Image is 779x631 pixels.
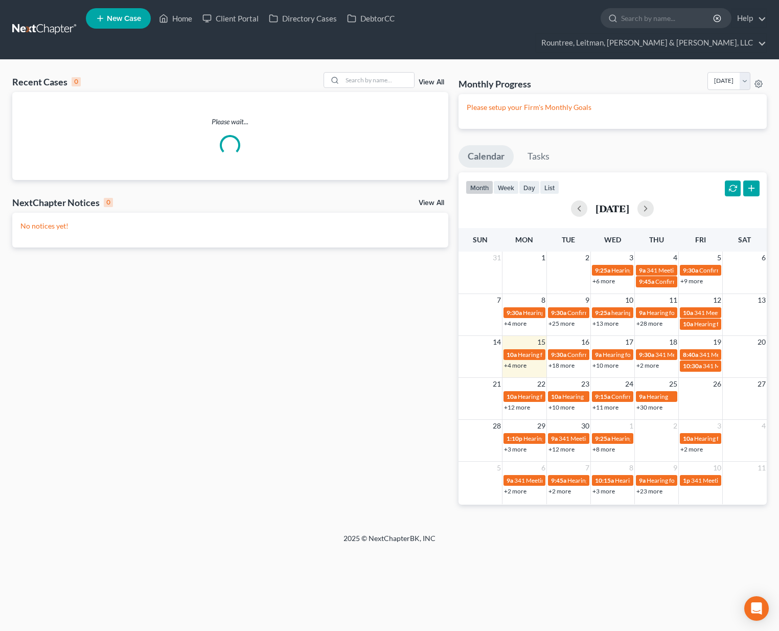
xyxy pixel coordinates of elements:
[716,420,722,432] span: 3
[548,362,575,369] a: +18 more
[621,9,715,28] input: Search by name...
[639,309,646,317] span: 9a
[668,336,678,348] span: 18
[694,320,725,328] span: Hearing for
[716,252,722,264] span: 5
[562,235,575,244] span: Tue
[699,351,742,358] span: 341 Meeting for
[611,309,641,317] span: hearing for
[628,462,634,474] span: 8
[419,199,444,207] a: View All
[647,309,677,317] span: Hearing for
[264,9,342,28] a: Directory Cases
[647,266,739,274] span: 341 Meeting for [PERSON_NAME]
[624,294,634,306] span: 10
[595,351,602,358] span: 9a
[639,351,654,358] span: 9:30a
[694,435,774,442] span: Hearing for [PERSON_NAME]
[580,336,590,348] span: 16
[668,378,678,390] span: 25
[507,309,522,317] span: 9:30a
[732,9,766,28] a: Help
[691,477,734,484] span: 341 Meeting for
[492,252,502,264] span: 31
[580,378,590,390] span: 23
[595,203,629,214] h2: [DATE]
[655,278,714,285] span: Confirmation Hearing
[639,393,646,400] span: 9a
[559,435,602,442] span: 341 Meeting for
[504,487,526,495] a: +2 more
[680,445,703,453] a: +2 more
[518,145,559,168] a: Tasks
[584,294,590,306] span: 9
[655,351,698,358] span: 341 Meeting for
[757,462,767,474] span: 11
[683,309,693,317] span: 10a
[551,435,558,442] span: 9a
[504,362,526,369] a: +4 more
[636,487,662,495] a: +23 more
[624,378,634,390] span: 24
[466,181,493,194] button: month
[672,462,678,474] span: 9
[636,320,662,327] a: +28 more
[683,320,693,328] span: 10a
[107,15,141,22] span: New Case
[507,393,517,400] span: 10a
[540,462,546,474] span: 6
[592,320,618,327] a: +13 more
[492,378,502,390] span: 21
[595,477,614,484] span: 10:15a
[567,309,698,317] span: Confirmation Hearing for [PERSON_NAME] Bass
[712,336,722,348] span: 19
[493,181,519,194] button: week
[459,78,531,90] h3: Monthly Progress
[496,294,502,306] span: 7
[636,403,662,411] a: +30 more
[683,477,690,484] span: 1p
[738,235,751,244] span: Sat
[72,77,81,86] div: 0
[459,145,514,168] a: Calendar
[683,435,693,442] span: 10a
[628,420,634,432] span: 1
[672,252,678,264] span: 4
[551,351,566,358] span: 9:30a
[548,320,575,327] a: +25 more
[551,477,566,484] span: 9:45a
[504,403,530,411] a: +12 more
[197,9,264,28] a: Client Portal
[473,235,488,244] span: Sun
[712,462,722,474] span: 10
[639,278,654,285] span: 9:45a
[744,596,769,621] div: Open Intercom Messenger
[12,196,113,209] div: NextChapter Notices
[548,403,575,411] a: +10 more
[680,277,703,285] a: +9 more
[12,117,448,127] p: Please wait...
[342,73,414,87] input: Search by name...
[592,362,618,369] a: +10 more
[592,277,615,285] a: +6 more
[504,445,526,453] a: +3 more
[467,102,759,112] p: Please setup your Firm's Monthly Goals
[695,235,706,244] span: Fri
[507,435,522,442] span: 1:10p
[562,393,584,400] span: Hearing
[592,445,615,453] a: +8 more
[540,252,546,264] span: 1
[636,362,659,369] a: +2 more
[595,309,610,317] span: 9:25a
[761,420,767,432] span: 4
[712,378,722,390] span: 26
[540,294,546,306] span: 8
[518,393,675,400] span: Hearing for Seyria [PERSON_NAME] and [PERSON_NAME]
[584,252,590,264] span: 2
[523,309,554,317] span: Hearing for
[98,533,681,552] div: 2025 © NextChapterBK, INC
[514,477,557,484] span: 341 Meeting for
[342,9,400,28] a: DebtorCC
[515,235,533,244] span: Mon
[757,378,767,390] span: 27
